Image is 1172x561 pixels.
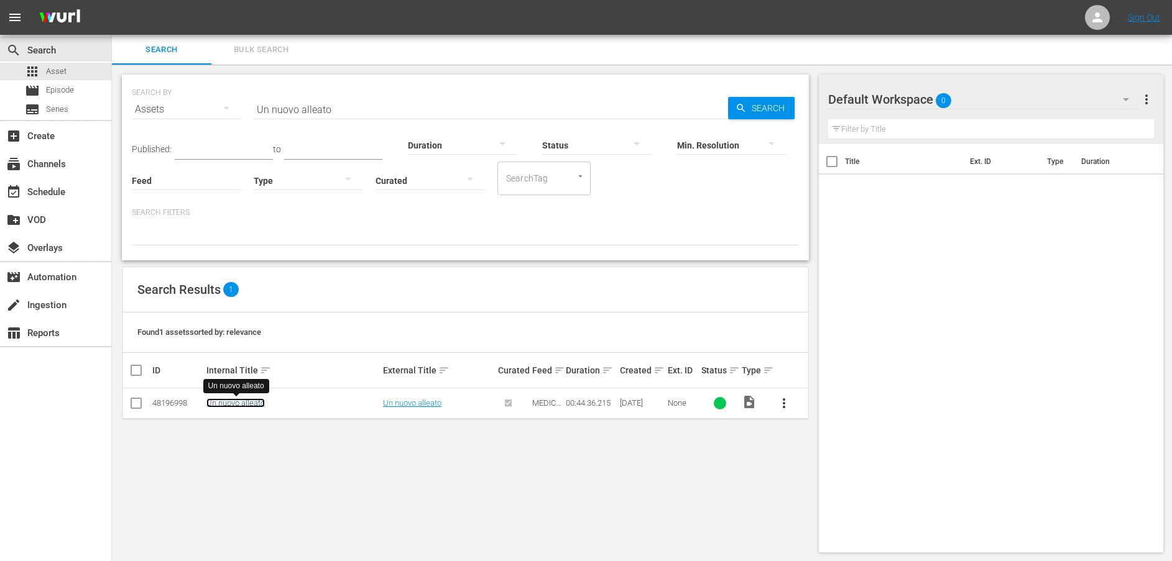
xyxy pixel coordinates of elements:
span: sort [729,365,740,376]
span: Found 1 assets sorted by: relevance [137,327,261,337]
span: Create [6,129,21,144]
span: to [273,144,281,154]
span: menu [7,10,22,25]
span: Schedule [6,185,21,199]
span: 0 [936,88,951,114]
span: Published: [132,144,172,154]
div: Feed [532,363,563,378]
div: Assets [132,92,241,127]
span: Asset [46,65,67,78]
span: Series [25,102,40,117]
span: Bulk Search [219,43,303,57]
th: Duration [1074,144,1148,179]
span: Ingestion [6,298,21,312]
span: Reports [6,326,21,340]
div: Default Workspace [828,82,1142,117]
span: Automation [6,270,21,285]
span: more_vert [777,396,791,411]
div: Status [701,363,738,378]
th: Title [845,144,963,179]
span: sort [260,365,271,376]
div: Ext. ID [668,365,698,375]
span: Episode [25,83,40,98]
span: Search [6,43,21,58]
div: Curated [498,365,528,375]
div: Type [742,363,765,378]
div: Created [620,363,663,378]
span: Search Results [137,282,221,297]
div: [DATE] [620,398,663,408]
button: more_vert [769,388,799,418]
div: Duration [566,363,616,378]
a: Un nuovo alleato [206,398,265,408]
div: ID [152,365,203,375]
span: sort [554,365,565,376]
th: Type [1040,144,1074,179]
span: Video [742,395,757,409]
div: 00:44:36.215 [566,398,616,408]
div: External Title [383,363,494,378]
a: Un nuovo alleato [383,398,441,408]
button: Search [728,97,795,119]
span: Channels [6,157,21,171]
span: VOD [6,212,21,227]
button: Open [574,170,586,182]
span: Search [119,43,204,57]
div: Internal Title [206,363,379,378]
span: 1 [223,282,239,297]
span: sort [653,365,665,376]
span: Overlays [6,240,21,255]
span: sort [602,365,613,376]
th: Ext. ID [962,144,1040,179]
a: Sign Out [1128,12,1160,22]
div: Un nuovo alleato [208,381,264,391]
span: Episode [46,84,74,96]
span: sort [763,365,774,376]
img: ans4CAIJ8jUAAAAAAAAAAAAAAAAAAAAAAAAgQb4GAAAAAAAAAAAAAAAAAAAAAAAAJMjXAAAAAAAAAAAAAAAAAAAAAAAAgAT5G... [30,3,90,32]
p: Search Filters: [132,208,799,218]
span: Asset [25,64,40,79]
div: None [668,398,698,408]
span: MEDICI - VITA IN CORSIA [532,398,562,426]
span: Series [46,103,68,116]
button: more_vert [1139,84,1154,114]
div: 48196998 [152,398,203,408]
span: more_vert [1139,92,1154,107]
span: Search [747,97,795,119]
span: sort [438,365,450,376]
